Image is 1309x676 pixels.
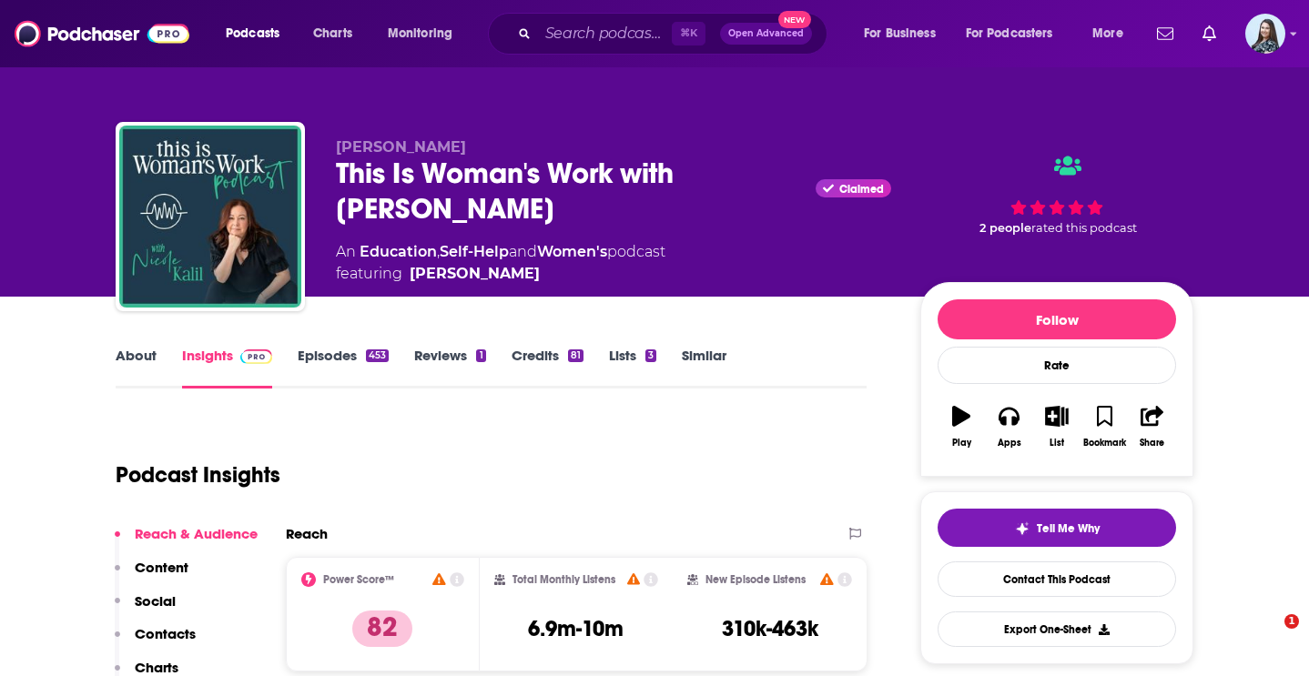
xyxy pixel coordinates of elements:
[135,625,196,642] p: Contacts
[705,573,806,586] h2: New Episode Listens
[375,19,476,48] button: open menu
[1050,438,1064,449] div: List
[1150,18,1181,49] a: Show notifications dropdown
[476,349,485,362] div: 1
[115,525,258,559] button: Reach & Audience
[609,347,656,388] a: Lists3
[1083,438,1126,449] div: Bookmark
[286,525,328,542] h2: Reach
[938,394,985,459] button: Play
[1195,18,1223,49] a: Show notifications dropdown
[985,394,1032,459] button: Apps
[778,11,811,28] span: New
[920,138,1193,252] div: 2 peoplerated this podcast
[440,243,509,260] a: Self-Help
[336,138,466,156] span: [PERSON_NAME]
[1081,394,1128,459] button: Bookmark
[116,347,157,388] a: About
[1245,14,1285,54] span: Logged in as brookefortierpr
[1015,521,1030,536] img: tell me why sparkle
[938,299,1176,339] button: Follow
[568,349,583,362] div: 81
[720,23,812,45] button: Open AdvancedNew
[938,509,1176,547] button: tell me why sparkleTell Me Why
[938,347,1176,384] div: Rate
[388,21,452,46] span: Monitoring
[352,610,412,647] p: 82
[505,13,845,55] div: Search podcasts, credits, & more...
[135,559,188,576] p: Content
[952,438,971,449] div: Play
[728,29,804,38] span: Open Advanced
[998,438,1021,449] div: Apps
[115,592,176,626] button: Social
[979,221,1031,235] span: 2 people
[672,22,705,45] span: ⌘ K
[1245,14,1285,54] img: User Profile
[1037,521,1100,536] span: Tell Me Why
[301,19,363,48] a: Charts
[938,611,1176,647] button: Export One-Sheet
[1245,14,1285,54] button: Show profile menu
[538,19,672,48] input: Search podcasts, credits, & more...
[1284,614,1299,629] span: 1
[182,347,272,388] a: InsightsPodchaser Pro
[1031,221,1137,235] span: rated this podcast
[323,573,394,586] h2: Power Score™
[115,625,196,659] button: Contacts
[528,615,624,642] h3: 6.9m-10m
[135,592,176,610] p: Social
[135,659,178,676] p: Charts
[645,349,656,362] div: 3
[116,461,280,489] h1: Podcast Insights
[512,347,583,388] a: Credits81
[336,263,665,285] span: featuring
[954,19,1080,48] button: open menu
[226,21,279,46] span: Podcasts
[509,243,537,260] span: and
[410,263,540,285] a: Nicole Kalil
[1080,19,1146,48] button: open menu
[966,21,1053,46] span: For Podcasters
[414,347,485,388] a: Reviews1
[938,561,1176,597] a: Contact This Podcast
[135,525,258,542] p: Reach & Audience
[682,347,726,388] a: Similar
[1129,394,1176,459] button: Share
[851,19,959,48] button: open menu
[213,19,303,48] button: open menu
[1033,394,1081,459] button: List
[437,243,440,260] span: ,
[366,349,389,362] div: 453
[722,615,818,642] h3: 310k-463k
[115,559,188,592] button: Content
[512,573,615,586] h2: Total Monthly Listens
[1247,614,1291,658] iframe: Intercom live chat
[15,16,189,51] img: Podchaser - Follow, Share and Rate Podcasts
[1140,438,1164,449] div: Share
[864,21,936,46] span: For Business
[313,21,352,46] span: Charts
[240,349,272,364] img: Podchaser Pro
[537,243,607,260] a: Women's
[336,241,665,285] div: An podcast
[298,347,389,388] a: Episodes453
[1092,21,1123,46] span: More
[360,243,437,260] a: Education
[839,185,884,194] span: Claimed
[119,126,301,308] img: This Is Woman's Work with Nicole Kalil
